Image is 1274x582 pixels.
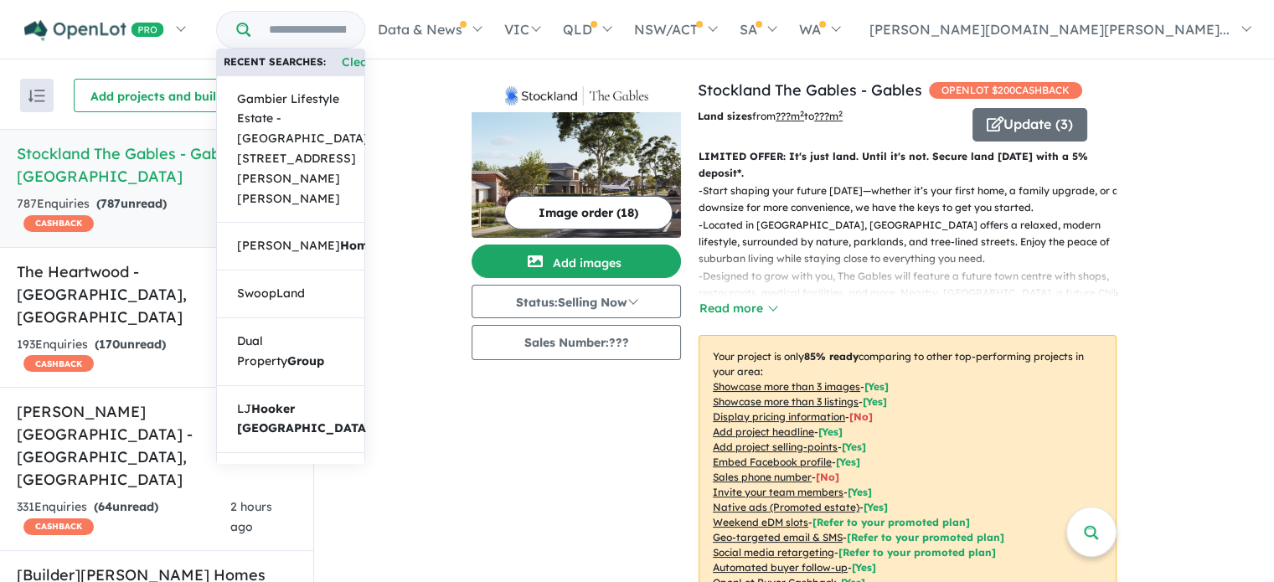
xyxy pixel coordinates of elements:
span: 787 [101,196,121,211]
span: CASHBACK [23,355,94,372]
sup: 2 [800,109,804,118]
a: SwoopLand [216,270,365,318]
strong: Group [287,353,324,368]
strong: ( unread) [95,337,166,352]
input: Try estate name, suburb, builder or developer [254,12,361,48]
button: Read more [699,299,777,318]
u: ??? m [776,110,804,122]
div: 193 Enquir ies [17,335,237,375]
u: Embed Facebook profile [713,456,832,468]
u: Social media retargeting [713,546,834,559]
div: 787 Enquir ies [17,194,237,234]
u: ???m [814,110,843,122]
p: - Designed to grow with you, The Gables will feature a future town centre with shops, restaurants... [699,268,1130,337]
span: [ Yes ] [864,380,889,393]
span: [ No ] [816,471,839,483]
span: [PERSON_NAME][DOMAIN_NAME][PERSON_NAME]... [869,21,1230,38]
b: Recent searches: [224,54,326,70]
img: Openlot PRO Logo White [24,20,164,41]
img: Stockland The Gables - Gables [472,112,681,238]
strong: ( unread) [94,499,158,514]
button: Update (3) [972,108,1087,142]
sup: 2 [838,109,843,118]
u: Display pricing information [713,410,845,423]
span: [ No ] [849,410,873,423]
strong: ( unread) [96,196,167,211]
button: Sales Number:??? [472,325,681,360]
a: JacarandaEstate- [STREET_ADDRESS] [216,452,365,521]
span: [Yes] [852,561,876,574]
span: [Yes] [864,501,888,513]
span: [Refer to your promoted plan] [847,531,1004,543]
span: [ Yes ] [842,440,866,453]
h5: The Heartwood - [GEOGRAPHIC_DATA] , [GEOGRAPHIC_DATA] [17,260,297,328]
span: LJ | [237,399,416,440]
span: Dual Property [237,332,344,372]
span: Gambier Lifestyle Estate - [GEOGRAPHIC_DATA][STREET_ADDRESS][PERSON_NAME][PERSON_NAME] [237,90,369,209]
p: from [698,108,960,125]
span: 170 [99,337,120,352]
u: Geo-targeted email & SMS [713,531,843,543]
span: OPENLOT $ 200 CASHBACK [929,82,1082,99]
b: Land sizes [698,110,752,122]
span: CASHBACK [23,518,94,535]
u: Sales phone number [713,471,812,483]
a: Stockland The Gables - Gables LogoStockland The Gables - Gables [472,79,681,238]
a: Dual PropertyGroup [216,317,365,386]
a: Gambier Lifestyle Estate - [GEOGRAPHIC_DATA][STREET_ADDRESS][PERSON_NAME][PERSON_NAME] [216,75,365,224]
a: Stockland The Gables - Gables [698,80,922,100]
span: [ Yes ] [848,486,872,498]
button: Add images [472,245,681,278]
span: [ Yes ] [863,395,887,408]
span: [ Yes ] [818,425,843,438]
img: Stockland The Gables - Gables Logo [478,85,674,106]
a: LJHooker [GEOGRAPHIC_DATA]|Austral [216,385,365,454]
button: Status:Selling Now [472,285,681,318]
button: Image order (18) [504,196,673,229]
span: 64 [98,499,112,514]
h5: [PERSON_NAME][GEOGRAPHIC_DATA] - [GEOGRAPHIC_DATA] , [GEOGRAPHIC_DATA] [17,400,297,491]
u: Weekend eDM slots [713,516,808,528]
strong: Homes [340,238,380,253]
u: Add project headline [713,425,814,438]
p: - Start shaping your future [DATE]—whether it’s your first home, a family upgrade, or a downsize ... [699,183,1130,217]
button: Add projects and builders [74,79,258,112]
u: Add project selling-points [713,440,838,453]
button: Clear [326,53,389,72]
span: [PERSON_NAME] [237,236,380,256]
span: CASHBACK [23,215,94,232]
span: [ Yes ] [836,456,860,468]
b: 85 % ready [804,350,859,363]
u: Invite your team members [713,486,843,498]
span: 2 hours ago [230,499,272,534]
span: [Refer to your promoted plan] [838,546,996,559]
div: 331 Enquir ies [17,497,230,538]
span: [Refer to your promoted plan] [812,516,970,528]
p: LIMITED OFFER: It's just land. Until it's not. Secure land [DATE] with a 5% deposit*. [699,148,1117,183]
u: Showcase more than 3 listings [713,395,859,408]
span: to [804,110,843,122]
u: Showcase more than 3 images [713,380,860,393]
span: SwoopLand [237,284,305,304]
h5: Stockland The Gables - Gables , [GEOGRAPHIC_DATA] [17,142,297,188]
u: Automated buyer follow-up [713,561,848,574]
img: sort.svg [28,90,45,102]
p: - Located in [GEOGRAPHIC_DATA], [GEOGRAPHIC_DATA] offers a relaxed, modern lifestyle, surrounded ... [699,217,1130,268]
a: [PERSON_NAME]Homes [216,222,365,270]
strong: Hooker [251,401,295,416]
u: Native ads (Promoted estate) [713,501,859,513]
strong: [GEOGRAPHIC_DATA] [237,420,371,435]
